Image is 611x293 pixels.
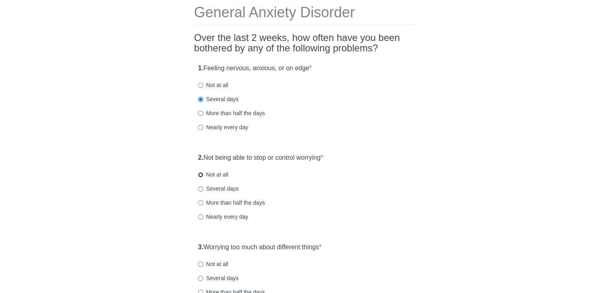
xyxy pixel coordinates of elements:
input: Not at all [198,172,203,177]
label: Several days [198,95,239,103]
label: Worrying too much about different things [198,243,321,252]
label: Not at all [198,260,228,268]
input: Several days [198,276,203,281]
strong: 1. [198,65,203,71]
input: Nearly every day [198,125,203,130]
h1: General Anxiety Disorder [194,4,417,24]
label: Nearly every day [198,123,248,131]
input: Not at all [198,83,203,88]
label: Several days [198,274,239,282]
label: More than half the days [198,199,265,207]
label: More than half the days [198,109,265,117]
strong: 2. [198,154,203,161]
input: Nearly every day [198,214,203,220]
strong: 3. [198,244,203,250]
input: More than half the days [198,111,203,116]
input: Several days [198,186,203,191]
label: Feeling nervous, anxious, or on edge [198,64,312,73]
label: Several days [198,185,239,193]
label: Not being able to stop or control worrying [198,153,323,163]
input: More than half the days [198,200,203,206]
h2: Over the last 2 weeks, how often have you been bothered by any of the following problems? [194,33,417,54]
input: Several days [198,97,203,102]
label: Not at all [198,81,228,89]
label: Not at all [198,171,228,179]
label: Nearly every day [198,213,248,221]
input: Not at all [198,262,203,267]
